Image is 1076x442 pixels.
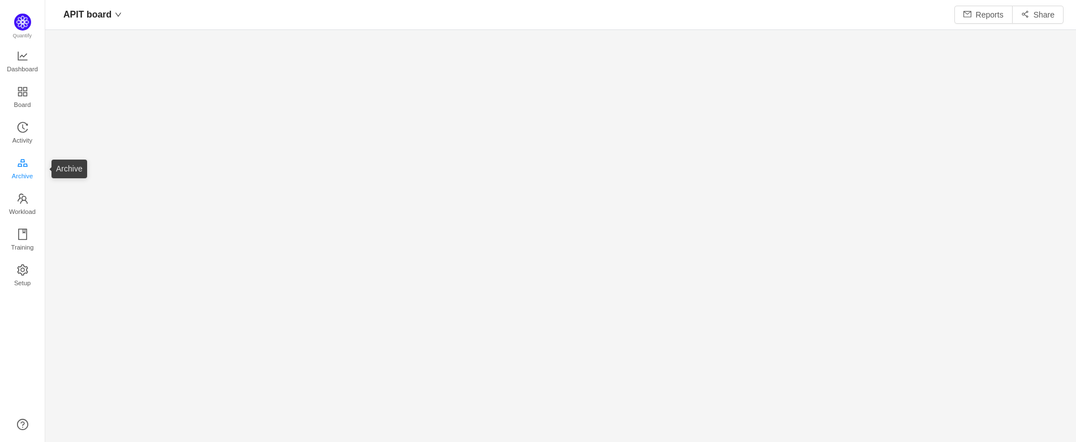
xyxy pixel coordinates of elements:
[17,158,28,181] a: Archive
[17,194,28,216] a: Workload
[63,6,111,24] span: APIT board
[17,193,28,204] i: icon: team
[14,272,31,294] span: Setup
[7,58,38,80] span: Dashboard
[9,200,36,223] span: Workload
[17,264,28,276] i: icon: setting
[17,122,28,145] a: Activity
[17,122,28,133] i: icon: history
[12,129,32,152] span: Activity
[17,229,28,240] i: icon: book
[14,93,31,116] span: Board
[17,51,28,74] a: Dashboard
[115,11,122,18] i: icon: down
[17,86,28,97] i: icon: appstore
[1012,6,1064,24] button: icon: share-altShare
[11,236,33,259] span: Training
[17,50,28,62] i: icon: line-chart
[17,87,28,109] a: Board
[17,229,28,252] a: Training
[12,165,33,187] span: Archive
[17,265,28,287] a: Setup
[17,157,28,169] i: icon: gold
[17,419,28,430] a: icon: question-circle
[13,33,32,38] span: Quantify
[954,6,1013,24] button: icon: mailReports
[14,14,31,31] img: Quantify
